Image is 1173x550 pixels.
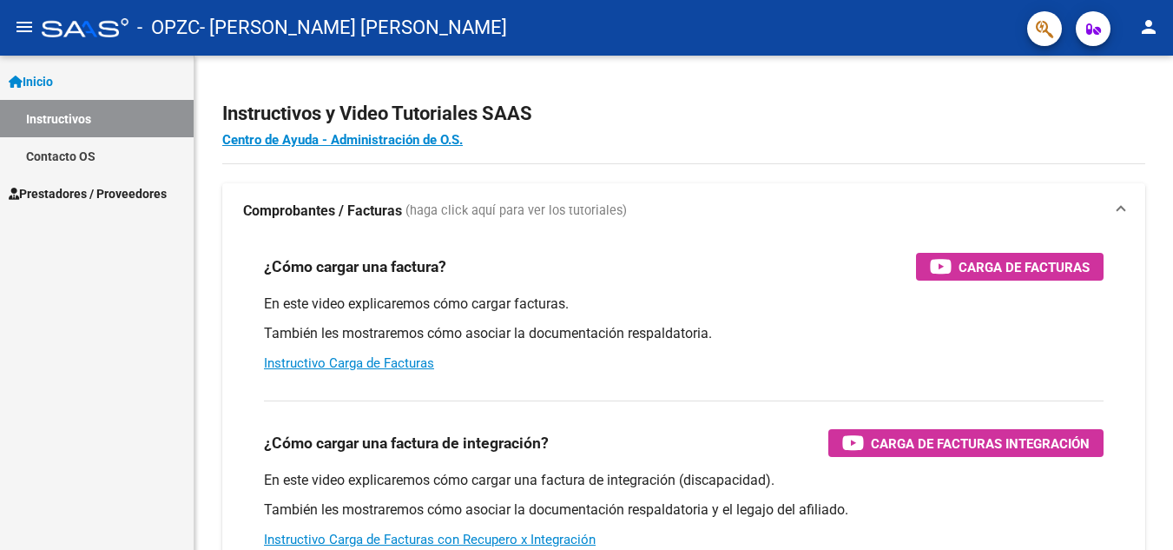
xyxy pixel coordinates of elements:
[200,9,507,47] span: - [PERSON_NAME] [PERSON_NAME]
[264,295,1104,314] p: En este video explicaremos cómo cargar facturas.
[222,97,1145,130] h2: Instructivos y Video Tutoriales SAAS
[222,183,1145,239] mat-expansion-panel-header: Comprobantes / Facturas (haga click aquí para ver los tutoriales)
[1138,17,1159,37] mat-icon: person
[264,471,1104,490] p: En este video explicaremos cómo cargar una factura de integración (discapacidad).
[959,256,1090,278] span: Carga de Facturas
[264,355,434,371] a: Instructivo Carga de Facturas
[264,324,1104,343] p: También les mostraremos cómo asociar la documentación respaldatoria.
[9,184,167,203] span: Prestadores / Proveedores
[137,9,200,47] span: - OPZC
[243,202,402,221] strong: Comprobantes / Facturas
[264,431,549,455] h3: ¿Cómo cargar una factura de integración?
[1114,491,1156,533] iframe: Intercom live chat
[264,532,596,547] a: Instructivo Carga de Facturas con Recupero x Integración
[264,500,1104,520] p: También les mostraremos cómo asociar la documentación respaldatoria y el legajo del afiliado.
[264,255,446,279] h3: ¿Cómo cargar una factura?
[405,202,627,221] span: (haga click aquí para ver los tutoriales)
[828,429,1104,457] button: Carga de Facturas Integración
[14,17,35,37] mat-icon: menu
[871,433,1090,454] span: Carga de Facturas Integración
[222,132,463,148] a: Centro de Ayuda - Administración de O.S.
[9,72,53,91] span: Inicio
[916,253,1104,281] button: Carga de Facturas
